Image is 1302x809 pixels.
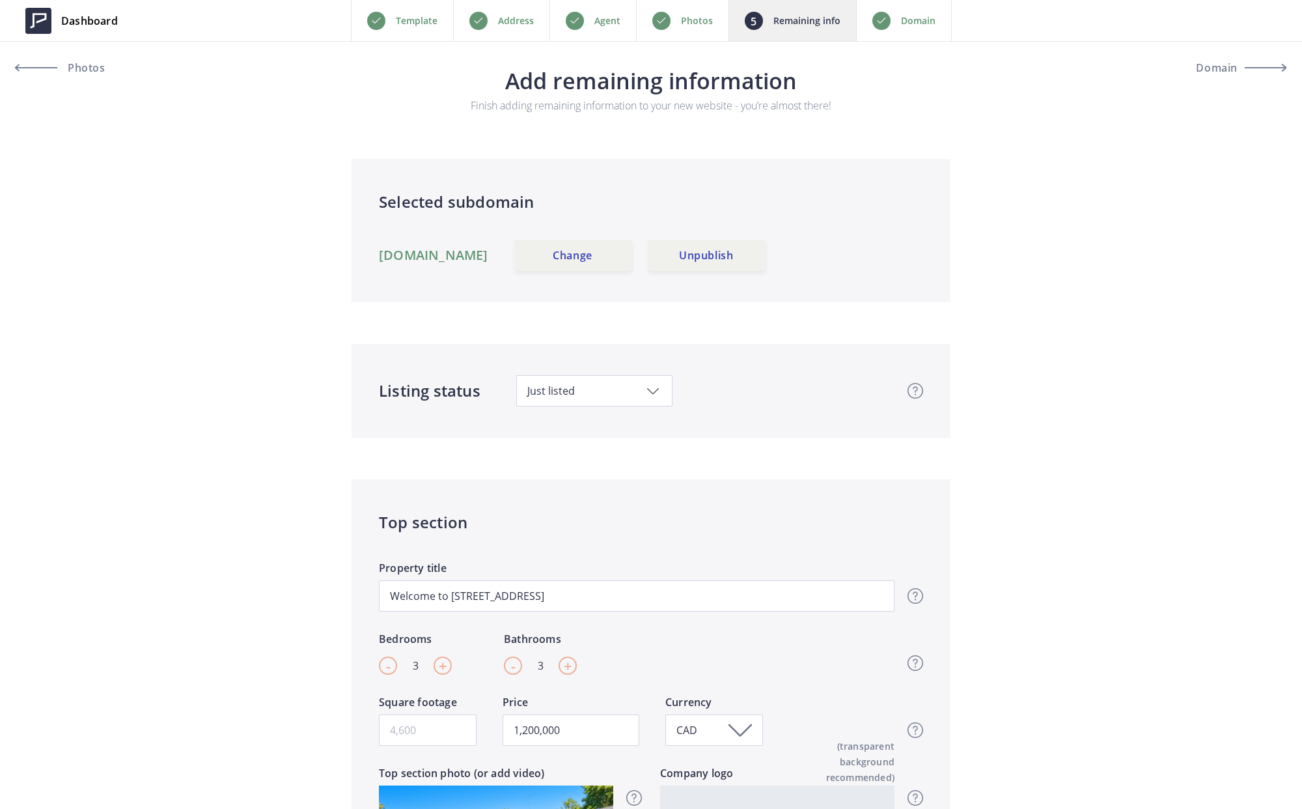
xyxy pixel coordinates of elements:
[396,13,437,29] p: Template
[379,511,923,534] h4: Top section
[386,656,391,675] span: -
[901,13,935,29] p: Domain
[660,765,894,786] label: Company logo
[503,694,639,715] label: Price
[514,240,631,271] a: Change
[379,379,480,403] h4: Listing status
[1169,52,1286,83] button: Domain
[379,560,894,580] label: Property title
[379,765,613,786] label: Top section photo (or add video)
[781,739,894,786] span: (transparent background recommended)
[648,240,765,271] a: Unpublish
[61,13,118,29] span: Dashboard
[564,656,572,675] span: +
[206,69,1096,92] h3: Add remaining information
[907,655,923,671] img: question
[681,13,713,29] p: Photos
[439,656,447,675] span: +
[676,723,700,737] span: CAD
[773,13,840,29] p: Remaining info
[434,98,868,113] p: Finish adding remaining information to your new website - you’re almost there!
[379,248,488,263] a: [DOMAIN_NAME]
[16,1,128,40] a: Dashboard
[498,13,534,29] p: Address
[64,63,105,73] span: Photos
[665,694,763,715] label: Currency
[626,790,642,806] img: question
[379,631,452,651] label: Bedrooms
[503,715,639,746] input: 1,600,000
[379,715,477,746] input: 4,600
[504,631,577,651] label: Bathrooms
[907,722,923,738] img: question
[379,580,894,612] input: A location unlike any other
[907,790,923,806] img: question
[16,52,133,83] a: Photos
[511,656,516,675] span: -
[1196,63,1238,73] span: Domain
[907,588,923,604] img: question
[379,694,477,715] label: Square footage
[594,13,620,29] p: Agent
[907,383,923,399] img: question
[527,384,661,398] span: Just listed
[379,190,923,214] h4: Selected subdomain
